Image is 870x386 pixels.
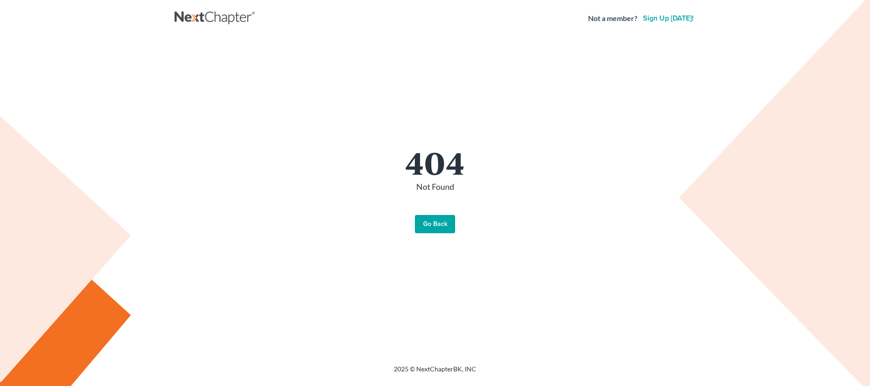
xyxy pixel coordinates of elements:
[641,15,695,22] a: Sign up [DATE]!
[175,365,695,381] div: 2025 © NextChapterBK, INC
[588,13,637,24] strong: Not a member?
[415,215,455,233] a: Go Back
[184,181,686,193] p: Not Found
[184,146,686,177] h1: 404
